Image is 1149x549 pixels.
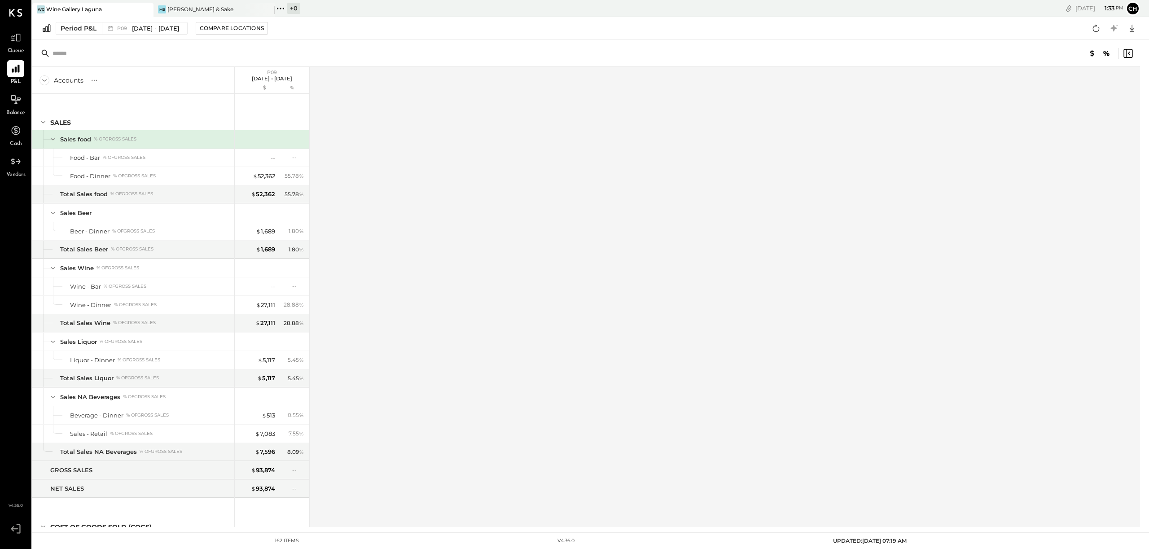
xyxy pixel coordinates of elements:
[256,228,261,235] span: $
[287,448,304,456] div: 8.09
[251,466,256,474] span: $
[255,319,275,327] div: 27,111
[1075,4,1123,13] div: [DATE]
[251,190,275,198] div: 52,362
[251,466,275,474] div: 93,874
[288,411,304,419] div: 0.55
[299,411,304,418] span: %
[0,29,31,55] a: Queue
[11,78,21,86] span: P&L
[126,412,169,418] div: % of GROSS SALES
[257,374,275,382] div: 5,117
[96,265,139,271] div: % of GROSS SALES
[114,302,157,308] div: % of GROSS SALES
[258,356,275,365] div: 5,117
[289,430,304,438] div: 7.55
[50,484,84,493] div: NET SALES
[292,466,304,474] div: --
[132,24,179,33] span: [DATE] - [DATE]
[117,26,130,31] span: P09
[1126,1,1140,16] button: ch
[284,301,304,309] div: 28.88
[110,430,153,437] div: % of GROSS SALES
[285,172,304,180] div: 55.78
[251,485,256,492] span: $
[140,448,182,455] div: % of GROSS SALES
[70,154,100,162] div: Food - Bar
[255,430,260,437] span: $
[111,246,153,252] div: % of GROSS SALES
[37,5,45,13] div: WG
[60,245,108,254] div: Total Sales Beer
[0,91,31,117] a: Balance
[253,172,275,180] div: 52,362
[255,319,260,326] span: $
[50,118,71,127] div: SALES
[288,374,304,382] div: 5.45
[287,3,300,14] div: + 0
[284,319,304,327] div: 28.88
[557,537,574,545] div: v 4.36.0
[60,319,110,327] div: Total Sales Wine
[289,246,304,254] div: 1.80
[60,264,94,272] div: Sales Wine
[60,393,120,401] div: Sales NA Beverages
[299,190,304,198] span: %
[158,5,166,13] div: MS
[0,60,31,86] a: P&L
[277,84,307,92] div: %
[110,191,153,197] div: % of GROSS SALES
[252,75,292,82] p: [DATE] - [DATE]
[251,484,275,493] div: 93,874
[256,227,275,236] div: 1,689
[70,282,101,291] div: Wine - Bar
[113,320,156,326] div: % of GROSS SALES
[61,24,96,33] div: Period P&L
[256,245,275,254] div: 1,689
[70,301,111,309] div: Wine - Dinner
[833,537,907,544] span: UPDATED: [DATE] 07:19 AM
[116,375,159,381] div: % of GROSS SALES
[60,374,114,382] div: Total Sales Liquor
[255,448,275,456] div: 7,596
[256,246,261,253] span: $
[262,411,275,420] div: 513
[275,537,299,545] div: 162 items
[113,173,156,179] div: % of GROSS SALES
[60,135,91,144] div: Sales food
[255,448,260,455] span: $
[299,227,304,234] span: %
[256,301,261,308] span: $
[60,209,92,217] div: Sales Beer
[94,136,136,142] div: % of GROSS SALES
[262,412,267,419] span: $
[6,109,25,117] span: Balance
[256,301,275,309] div: 27,111
[196,22,268,35] button: Compare Locations
[271,282,275,291] div: --
[239,84,275,92] div: $
[299,356,304,363] span: %
[50,523,152,531] div: COST OF GOODS SOLD (COGS)
[46,5,102,13] div: Wine Gallery Laguna
[50,466,92,474] div: GROSS SALES
[299,319,304,326] span: %
[8,47,24,55] span: Queue
[123,394,166,400] div: % of GROSS SALES
[255,430,275,438] div: 7,083
[288,356,304,364] div: 5.45
[292,282,304,290] div: --
[271,154,275,162] div: --
[251,190,256,198] span: $
[253,172,258,180] span: $
[0,153,31,179] a: Vendors
[299,172,304,179] span: %
[299,246,304,253] span: %
[54,76,83,85] div: Accounts
[118,357,160,363] div: % of GROSS SALES
[292,485,304,492] div: --
[60,190,108,198] div: Total Sales food
[267,69,277,75] span: P09
[285,190,304,198] div: 55.78
[60,338,97,346] div: Sales Liquor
